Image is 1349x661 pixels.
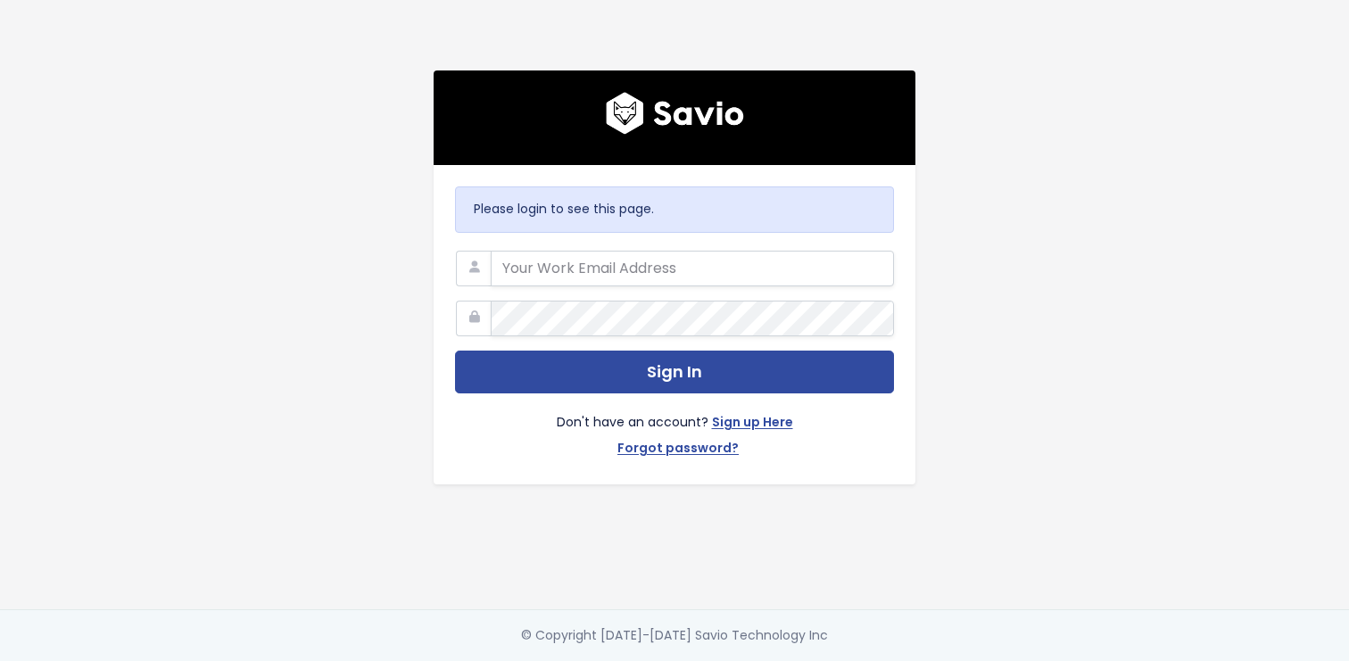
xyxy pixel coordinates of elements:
div: © Copyright [DATE]-[DATE] Savio Technology Inc [521,624,828,647]
div: Don't have an account? [455,393,894,463]
a: Sign up Here [712,411,793,437]
img: logo600x187.a314fd40982d.png [606,92,744,135]
button: Sign In [455,351,894,394]
input: Your Work Email Address [491,251,894,286]
p: Please login to see this page. [474,198,875,220]
a: Forgot password? [617,437,739,463]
